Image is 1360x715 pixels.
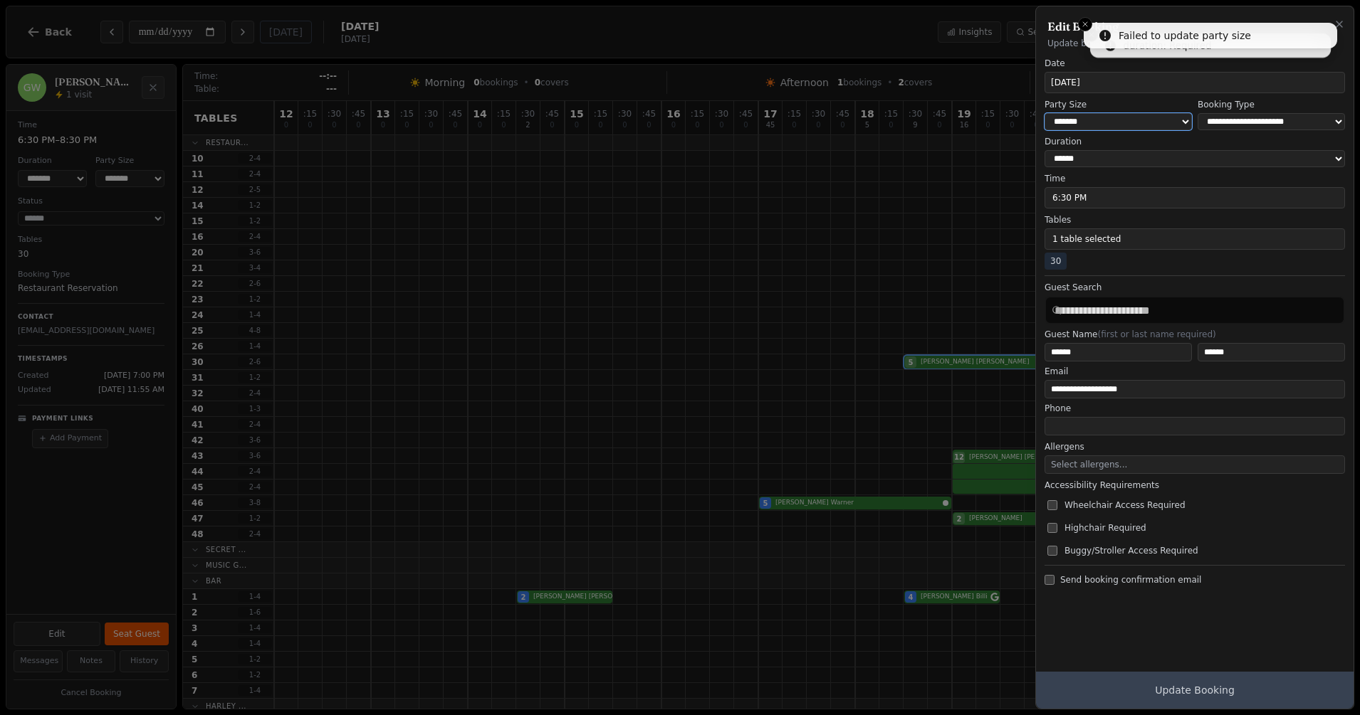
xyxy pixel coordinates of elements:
button: [DATE] [1045,72,1345,93]
button: Select allergens... [1045,455,1345,474]
button: 1 table selected [1045,228,1345,250]
label: Party Size [1045,99,1192,110]
h2: Edit Booking [1047,18,1342,35]
p: Update booking details [1047,38,1342,49]
label: Guest Search [1045,282,1345,293]
span: 30 [1045,253,1067,270]
label: Guest Name [1045,329,1345,340]
span: Select allergens... [1051,460,1127,470]
input: Send booking confirmation email [1045,575,1055,585]
label: Accessibility Requirements [1045,480,1345,491]
span: Wheelchair Access Required [1065,499,1186,511]
button: 6:30 PM [1045,187,1345,208]
input: Wheelchair Access Required [1047,500,1057,510]
span: (first or last name required) [1097,329,1215,339]
label: Booking Type [1198,99,1345,110]
input: Highchair Required [1047,523,1057,533]
span: Buggy/Stroller Access Required [1065,545,1198,556]
label: Email [1045,366,1345,377]
input: Buggy/Stroller Access Required [1047,546,1057,556]
span: Send booking confirmation email [1060,574,1201,586]
label: Duration [1045,136,1345,147]
label: Date [1045,58,1345,69]
span: Highchair Required [1065,522,1146,534]
button: Update Booking [1036,672,1354,709]
label: Tables [1045,214,1345,226]
label: Phone [1045,403,1345,414]
label: Time [1045,173,1345,184]
label: Allergens [1045,441,1345,452]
